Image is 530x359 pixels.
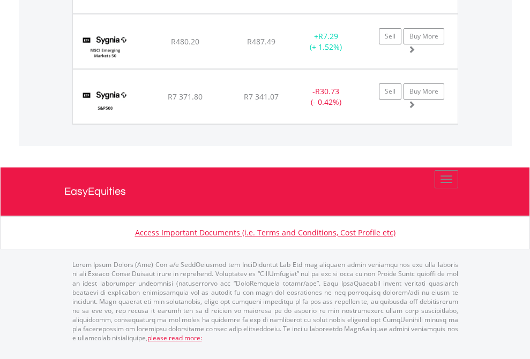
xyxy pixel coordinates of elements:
[168,91,203,102] span: R7 371.80
[244,91,279,102] span: R7 341.07
[78,83,132,121] img: TFSA.SYG500.png
[135,227,395,238] a: Access Important Documents (i.e. Terms and Conditions, Cost Profile etc)
[171,36,199,47] span: R480.20
[293,86,360,108] div: - (- 0.42%)
[147,333,202,342] a: please read more:
[379,28,401,44] a: Sell
[404,83,444,100] a: Buy More
[379,83,401,100] a: Sell
[293,31,360,52] div: + (+ 1.52%)
[247,36,275,47] span: R487.49
[78,28,132,66] img: TFSA.SYGEMF.png
[64,167,466,216] a: EasyEquities
[404,28,444,44] a: Buy More
[315,86,339,96] span: R30.73
[318,31,338,41] span: R7.29
[72,260,458,342] p: Lorem Ipsum Dolors (Ame) Con a/e SeddOeiusmod tem InciDiduntut Lab Etd mag aliquaen admin veniamq...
